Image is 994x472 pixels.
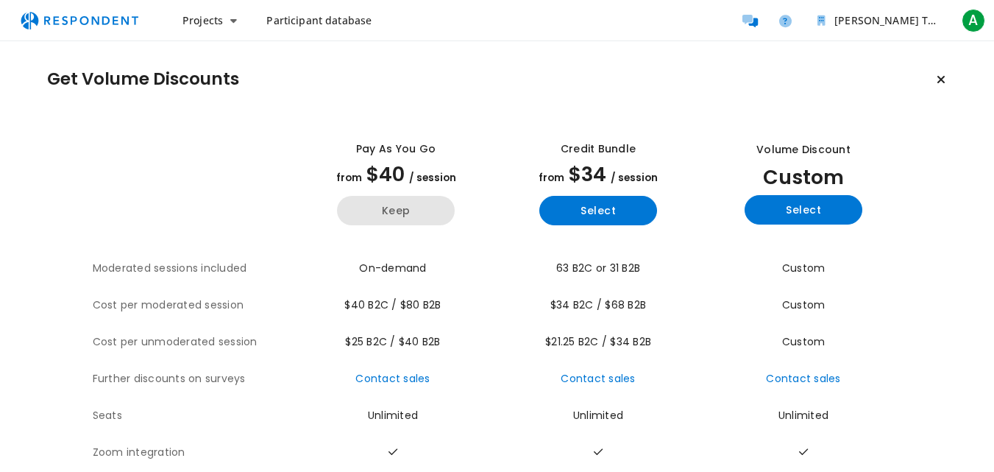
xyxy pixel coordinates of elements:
span: from [336,171,362,185]
span: Custom [782,297,826,312]
span: 63 B2C or 31 B2B [556,261,640,275]
img: respondent-logo.png [12,7,147,35]
button: Select yearly basic plan [539,196,657,225]
a: Help and support [770,6,800,35]
span: $21.25 B2C / $34 B2B [545,334,651,349]
th: Further discounts on surveys [93,361,295,398]
span: Custom [763,163,844,191]
span: / session [409,171,456,185]
span: $40 [366,161,405,188]
a: Contact sales [355,371,430,386]
div: Pay as you go [356,141,436,157]
span: Unlimited [778,408,828,423]
a: Contact sales [766,371,840,386]
th: Cost per unmoderated session [93,324,295,361]
span: $25 B2C / $40 B2B [345,334,440,349]
span: Unlimited [573,408,623,423]
span: / session [611,171,658,185]
span: $34 [569,161,606,188]
a: Message participants [735,6,764,35]
span: Custom [782,334,826,349]
h1: Get Volume Discounts [47,69,239,90]
span: Participant database [266,13,372,27]
button: Amin Hasamin Team [806,7,953,34]
button: Keep current plan [926,65,956,94]
button: Projects [171,7,249,34]
button: Select yearly custom_static plan [745,195,862,225]
div: Volume Discount [756,142,851,158]
span: Custom [782,261,826,275]
span: from [539,171,564,185]
span: Projects [182,13,223,27]
a: Contact sales [561,371,635,386]
a: Participant database [255,7,383,34]
button: Keep current yearly payg plan [337,196,455,225]
th: Zoom integration [93,434,295,471]
span: A [962,9,985,32]
button: A [959,7,988,34]
th: Cost per moderated session [93,287,295,324]
div: Credit Bundle [561,141,636,157]
span: On-demand [359,261,426,275]
th: Seats [93,398,295,434]
span: [PERSON_NAME] Team [834,13,950,27]
span: Unlimited [368,408,418,423]
th: Moderated sessions included [93,250,295,287]
span: $34 B2C / $68 B2B [550,297,646,312]
span: $40 B2C / $80 B2B [344,297,441,312]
